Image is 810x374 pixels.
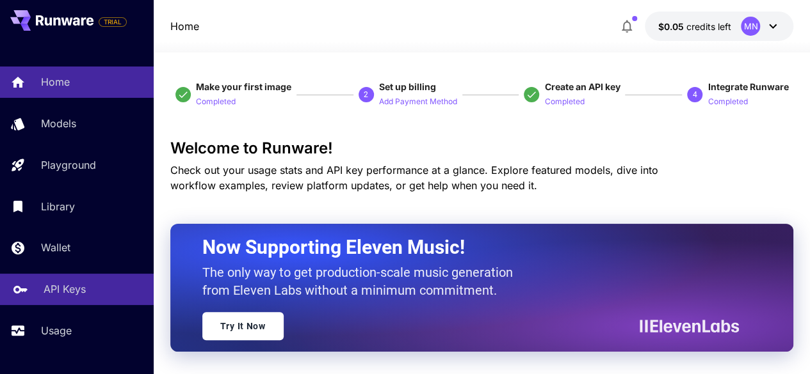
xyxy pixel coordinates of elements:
[686,21,731,32] span: credits left
[693,89,697,100] p: 4
[41,323,72,338] p: Usage
[99,17,126,27] span: TRIAL
[41,74,70,90] p: Home
[41,240,70,255] p: Wallet
[196,96,236,108] p: Completed
[364,89,368,100] p: 2
[544,81,620,92] span: Create an API key
[379,81,436,92] span: Set up billing
[41,116,76,131] p: Models
[544,93,584,109] button: Completed
[658,21,686,32] span: $0.05
[544,96,584,108] p: Completed
[708,93,747,109] button: Completed
[196,81,291,92] span: Make your first image
[99,14,127,29] span: Add your payment card to enable full platform functionality.
[170,19,199,34] nav: breadcrumb
[645,12,793,41] button: $0.0461MN
[708,96,747,108] p: Completed
[202,263,522,299] p: The only way to get production-scale music generation from Eleven Labs without a minimum commitment.
[170,164,658,192] span: Check out your usage stats and API key performance at a glance. Explore featured models, dive int...
[741,17,760,36] div: MN
[202,312,284,340] a: Try It Now
[41,199,75,214] p: Library
[170,139,794,157] h3: Welcome to Runware!
[196,93,236,109] button: Completed
[202,235,730,260] h2: Now Supporting Eleven Music!
[170,19,199,34] a: Home
[41,157,96,173] p: Playground
[379,96,457,108] p: Add Payment Method
[379,93,457,109] button: Add Payment Method
[44,281,86,297] p: API Keys
[708,81,788,92] span: Integrate Runware
[658,20,731,33] div: $0.0461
